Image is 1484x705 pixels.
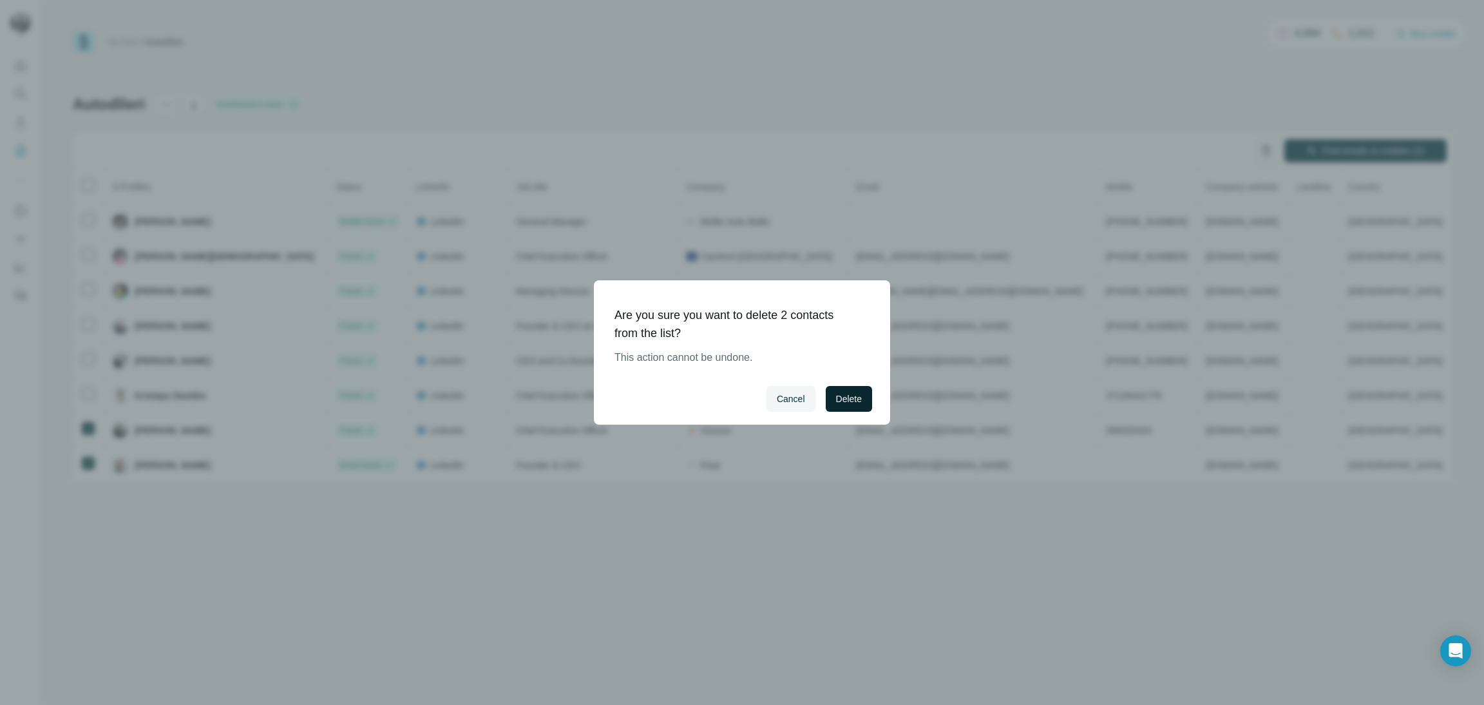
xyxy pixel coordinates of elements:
span: Delete [836,392,862,405]
span: Cancel [777,392,805,405]
h1: Are you sure you want to delete 2 contacts from the list? [614,306,859,342]
button: Cancel [766,386,815,412]
p: This action cannot be undone. [614,350,859,365]
div: Open Intercom Messenger [1440,635,1471,666]
button: Delete [826,386,872,412]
